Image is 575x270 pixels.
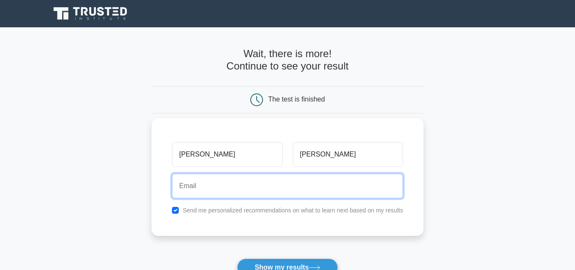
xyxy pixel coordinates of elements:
div: The test is finished [268,96,325,103]
input: Last name [293,142,403,167]
h4: Wait, there is more! Continue to see your result [152,48,423,73]
input: Email [172,174,403,198]
input: First name [172,142,282,167]
label: Send me personalized recommendations on what to learn next based on my results [183,207,403,214]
